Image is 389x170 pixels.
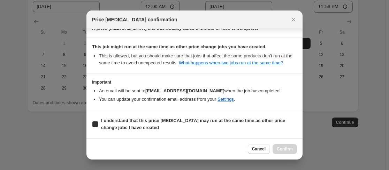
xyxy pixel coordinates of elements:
a: What happens when two jobs run at the same time? [179,60,283,65]
span: Price [MEDICAL_DATA] confirmation [92,16,177,23]
a: Settings [218,97,234,102]
li: This is allowed, but you should make sure that jobs that affect the same products don ' t run at ... [99,52,297,66]
button: Cancel [248,144,270,154]
b: [EMAIL_ADDRESS][DOMAIN_NAME] [145,88,224,93]
li: An email will be sent to when the job has completed . [99,87,297,94]
li: You can update your confirmation email address from your . [99,96,297,103]
b: I understand that this price [MEDICAL_DATA] may run at the same time as other price change jobs I... [101,118,285,130]
span: Cancel [252,146,266,152]
h3: Important [92,79,297,85]
b: This job might run at the same time as other price change jobs you have created. [92,44,267,49]
button: Close [289,15,298,24]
